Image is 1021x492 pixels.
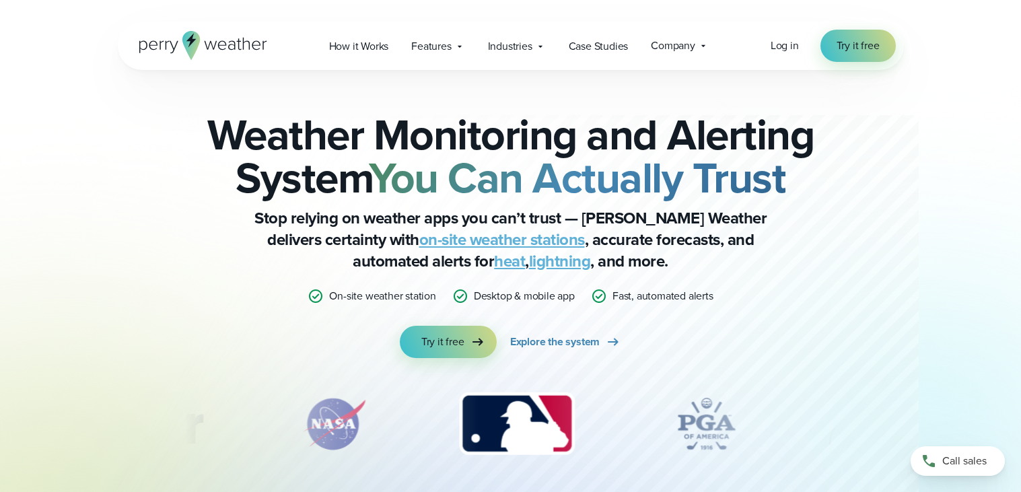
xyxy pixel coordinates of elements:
[612,288,713,304] p: Fast, automated alerts
[287,390,381,458] div: 2 of 12
[653,390,761,458] div: 4 of 12
[825,390,933,458] div: 5 of 12
[771,38,799,54] a: Log in
[820,30,896,62] a: Try it free
[569,38,629,55] span: Case Studies
[242,207,780,272] p: Stop relying on weather apps you can’t trust — [PERSON_NAME] Weather delivers certainty with , ac...
[329,38,389,55] span: How it Works
[510,326,621,358] a: Explore the system
[446,390,588,458] img: MLB.svg
[557,32,640,60] a: Case Studies
[494,249,525,273] a: heat
[287,390,381,458] img: NASA.svg
[31,390,222,458] img: Turner-Construction_1.svg
[474,288,575,304] p: Desktop & mobile app
[510,334,600,350] span: Explore the system
[488,38,532,55] span: Industries
[942,453,987,469] span: Call sales
[318,32,400,60] a: How it Works
[771,38,799,53] span: Log in
[411,38,451,55] span: Features
[653,390,761,458] img: PGA.svg
[825,390,933,458] img: DPR-Construction.svg
[185,390,837,464] div: slideshow
[31,390,222,458] div: 1 of 12
[369,146,785,209] strong: You Can Actually Trust
[329,288,435,304] p: On-site weather station
[185,113,837,199] h2: Weather Monitoring and Alerting System
[837,38,880,54] span: Try it free
[529,249,591,273] a: lightning
[651,38,695,54] span: Company
[911,446,1005,476] a: Call sales
[419,227,585,252] a: on-site weather stations
[446,390,588,458] div: 3 of 12
[421,334,464,350] span: Try it free
[400,326,497,358] a: Try it free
